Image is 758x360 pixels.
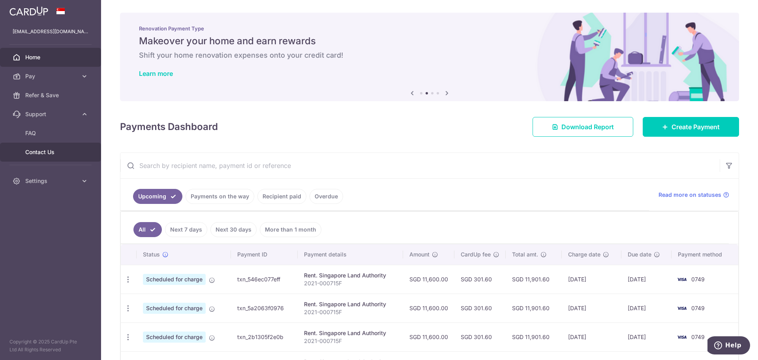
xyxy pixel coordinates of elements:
[621,294,672,322] td: [DATE]
[165,222,207,237] a: Next 7 days
[25,53,77,61] span: Home
[643,117,739,137] a: Create Payment
[143,332,206,343] span: Scheduled for charge
[621,322,672,351] td: [DATE]
[561,122,614,132] span: Download Report
[304,271,397,279] div: Rent. Singapore Land Authority
[691,305,705,311] span: 0749
[506,294,561,322] td: SGD 11,901.60
[143,303,206,314] span: Scheduled for charge
[454,322,506,351] td: SGD 301.60
[231,265,298,294] td: txn_546ec077eff
[672,122,720,132] span: Create Payment
[659,191,729,199] a: Read more on statuses
[231,322,298,351] td: txn_2b1305f2e0b
[454,265,506,294] td: SGD 301.60
[403,265,454,294] td: SGD 11,600.00
[621,265,672,294] td: [DATE]
[674,332,690,342] img: Bank Card
[512,251,538,258] span: Total amt.
[231,244,298,265] th: Payment ID
[304,279,397,287] p: 2021-000715F
[674,275,690,284] img: Bank Card
[568,251,600,258] span: Charge date
[562,294,621,322] td: [DATE]
[139,35,720,47] h5: Makeover your home and earn rewards
[304,337,397,345] p: 2021-000715F
[506,265,561,294] td: SGD 11,901.60
[454,294,506,322] td: SGD 301.60
[25,72,77,80] span: Pay
[25,177,77,185] span: Settings
[231,294,298,322] td: txn_5a2063f0976
[461,251,491,258] span: CardUp fee
[25,110,77,118] span: Support
[562,265,621,294] td: [DATE]
[304,329,397,337] div: Rent. Singapore Land Authority
[139,51,720,60] h6: Shift your home renovation expenses onto your credit card!
[691,276,705,283] span: 0749
[139,70,173,77] a: Learn more
[674,303,690,313] img: Bank Card
[304,300,397,308] div: Rent. Singapore Land Authority
[120,13,739,101] img: Renovation banner
[403,294,454,322] td: SGD 11,600.00
[143,274,206,285] span: Scheduled for charge
[120,120,218,134] h4: Payments Dashboard
[25,148,77,156] span: Contact Us
[143,251,160,258] span: Status
[25,91,77,99] span: Refer & Save
[260,222,321,237] a: More than 1 month
[403,322,454,351] td: SGD 11,600.00
[628,251,651,258] span: Due date
[409,251,430,258] span: Amount
[139,25,720,32] p: Renovation Payment Type
[210,222,257,237] a: Next 30 days
[133,189,182,204] a: Upcoming
[707,336,750,356] iframe: Opens a widget where you can find more information
[533,117,633,137] a: Download Report
[562,322,621,351] td: [DATE]
[304,308,397,316] p: 2021-000715F
[257,189,306,204] a: Recipient paid
[186,189,254,204] a: Payments on the way
[133,222,162,237] a: All
[25,129,77,137] span: FAQ
[298,244,403,265] th: Payment details
[120,153,720,178] input: Search by recipient name, payment id or reference
[9,6,48,16] img: CardUp
[659,191,721,199] span: Read more on statuses
[310,189,343,204] a: Overdue
[13,28,88,36] p: [EMAIL_ADDRESS][DOMAIN_NAME]
[506,322,561,351] td: SGD 11,901.60
[691,334,705,340] span: 0749
[672,244,738,265] th: Payment method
